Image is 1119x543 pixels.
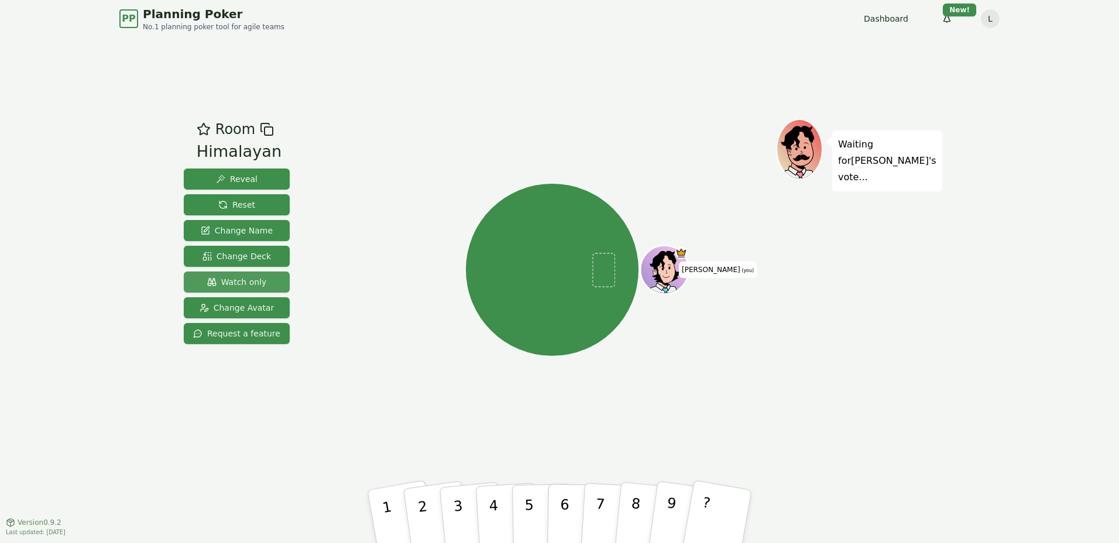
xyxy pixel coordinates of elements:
span: Room [215,119,255,140]
span: Reveal [216,173,258,185]
span: Watch only [207,276,267,288]
p: Waiting for [PERSON_NAME] 's vote... [838,136,936,185]
button: Change Avatar [184,297,290,318]
span: Click to change your name [679,262,757,278]
div: Himalayan [197,140,282,164]
button: L [981,9,1000,28]
span: Planning Poker [143,6,284,22]
span: Last updated: [DATE] [6,529,66,535]
button: Reveal [184,169,290,190]
a: Dashboard [864,13,908,25]
span: PP [122,12,135,26]
button: Version0.9.2 [6,518,61,527]
button: Request a feature [184,323,290,344]
span: No.1 planning poker tool for agile teams [143,22,284,32]
span: Version 0.9.2 [18,518,61,527]
span: Request a feature [193,328,280,339]
button: Change Deck [184,246,290,267]
button: Add as favourite [197,119,211,140]
button: Click to change your avatar [642,247,688,293]
span: (you) [740,268,754,273]
button: Change Name [184,220,290,241]
a: PPPlanning PokerNo.1 planning poker tool for agile teams [119,6,284,32]
span: Change Avatar [200,302,274,314]
button: Watch only [184,271,290,293]
span: Change Deck [202,250,271,262]
div: New! [943,4,976,16]
button: Reset [184,194,290,215]
span: Reset [218,199,255,211]
span: Change Name [201,225,273,236]
button: New! [936,8,957,29]
span: Lokesh is the host [675,247,688,259]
